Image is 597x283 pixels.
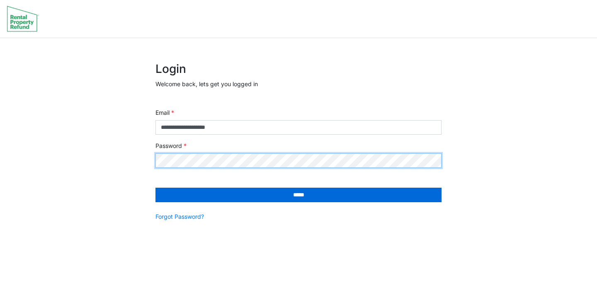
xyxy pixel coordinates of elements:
[155,212,204,221] a: Forgot Password?
[155,80,442,88] p: Welcome back, lets get you logged in
[155,62,442,76] h2: Login
[7,5,39,32] img: spp logo
[155,108,174,117] label: Email
[155,141,187,150] label: Password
